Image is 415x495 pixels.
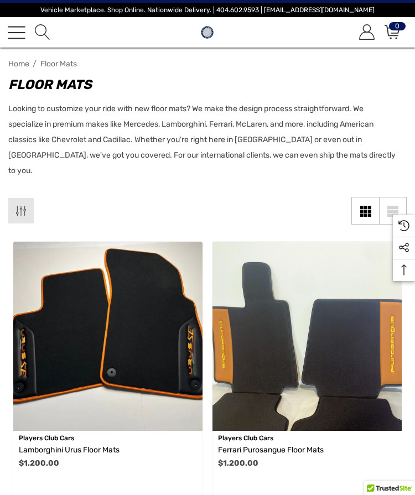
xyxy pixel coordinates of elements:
a: Toggle menu [8,24,25,41]
a: Floor Mats [40,59,94,69]
svg: Social Media [398,242,409,253]
img: Ferrari Purosangue Floor Mats [212,242,402,431]
img: Lamborghini Urus Floor Mats For Sale [13,242,203,431]
span: Floor Mats [40,59,77,69]
a: Ferrari Purosangue Floor Mats,$1,200.00 [212,242,402,431]
img: Players Club | Cars For Sale [198,23,216,41]
a: Ferrari Purosangue Floor Mats,$1,200.00 [218,444,396,457]
a: Grid View [351,197,379,225]
svg: Review Your Cart [385,24,400,40]
a: Search [33,25,50,40]
h1: Floor Mats [8,75,396,95]
a: Lamborghini Urus Floor Mats,$1,200.00 [19,444,197,457]
nav: Breadcrumb [8,54,407,74]
a: Lamborghini Urus Floor Mats,$1,200.00 [13,242,203,431]
a: List View [379,197,407,225]
span: Toggle menu [8,32,25,33]
span: $1,200.00 [218,458,258,468]
a: Cart with 0 items [383,25,400,40]
p: Players Club Cars [19,431,197,445]
span: $1,200.00 [19,458,59,468]
span: Lamborghini Urus Floor Mats [19,445,120,455]
span: 0 [389,22,406,30]
svg: Account [359,24,375,40]
a: Home [8,59,29,69]
span: Vehicle Marketplace. Shop Online. Nationwide Delivery. | 404.602.9593 | [EMAIL_ADDRESS][DOMAIN_NAME] [40,6,375,14]
svg: Top [393,264,415,275]
span: Ferrari Purosangue Floor Mats [218,445,324,455]
svg: Search [35,24,50,40]
svg: Recently Viewed [398,220,409,231]
a: Sign in [357,25,375,40]
p: Players Club Cars [218,431,396,445]
p: Looking to customize your ride with new floor mats? We make the design process straightforward. W... [8,101,396,179]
